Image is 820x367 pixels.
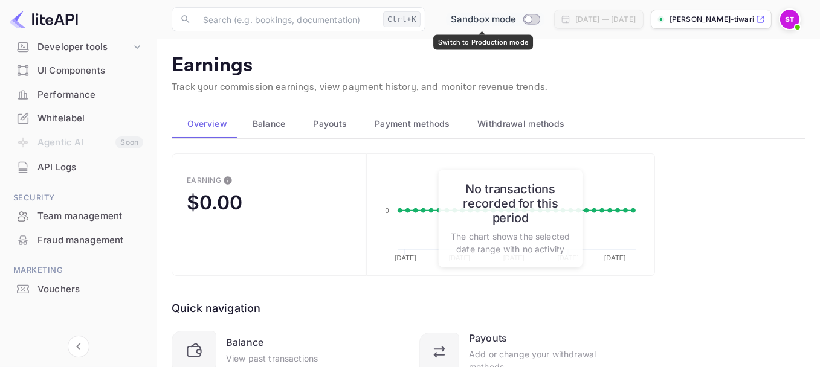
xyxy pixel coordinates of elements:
[196,7,378,31] input: Search (e.g. bookings, documentation)
[253,116,286,131] span: Balance
[313,116,347,131] span: Payouts
[7,59,149,81] a: UI Components
[7,83,149,106] a: Performance
[451,13,517,27] span: Sandbox mode
[172,300,260,316] div: Quick navigation
[7,191,149,205] span: Security
[477,116,564,131] span: Withdrawal methods
[172,80,805,95] p: Track your commission earnings, view payment history, and monitor revenue trends.
[7,278,149,301] div: Vouchers
[7,37,149,58] div: Developer tools
[172,54,805,78] p: Earnings
[187,176,221,185] div: Earning
[433,35,533,49] div: Switch to Production mode
[446,13,544,27] div: Switch to Production mode
[7,156,149,178] a: API Logs
[68,336,89,357] button: Collapse navigation
[7,205,149,228] div: Team management
[7,205,149,227] a: Team management
[37,64,143,78] div: UI Components
[37,282,143,296] div: Vouchers
[7,107,149,129] a: Whitelabel
[605,255,626,262] text: [DATE]
[7,264,149,277] span: Marketing
[575,14,636,25] div: [DATE] — [DATE]
[7,156,149,179] div: API Logs
[37,234,143,247] div: Fraud management
[172,109,805,138] div: scrollable auto tabs example
[451,182,570,225] h6: No transactions recorded for this period
[780,10,799,29] img: Shantanu Tiwari
[226,335,263,349] div: Balance
[7,59,149,83] div: UI Components
[375,116,450,131] span: Payment methods
[7,229,149,251] a: Fraud management
[37,161,143,174] div: API Logs
[187,191,242,214] div: $0.00
[385,207,389,214] text: 0
[226,352,318,365] div: View past transactions
[395,255,416,262] text: [DATE]
[670,14,754,25] p: [PERSON_NAME]-tiwari-f2fal....
[7,278,149,300] a: Vouchers
[469,331,507,345] div: Payouts
[7,107,149,130] div: Whitelabel
[10,10,78,29] img: LiteAPI logo
[218,171,237,190] button: This is the amount of confirmed commission that will be paid to you on the next scheduled deposit
[187,116,227,131] span: Overview
[37,88,143,102] div: Performance
[7,83,149,107] div: Performance
[451,230,570,255] p: The chart shows the selected date range with no activity
[37,209,143,223] div: Team management
[37,40,131,54] div: Developer tools
[383,11,421,27] div: Ctrl+K
[172,153,366,276] button: EarningThis is the amount of confirmed commission that will be paid to you on the next scheduled ...
[37,112,143,126] div: Whitelabel
[7,229,149,252] div: Fraud management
